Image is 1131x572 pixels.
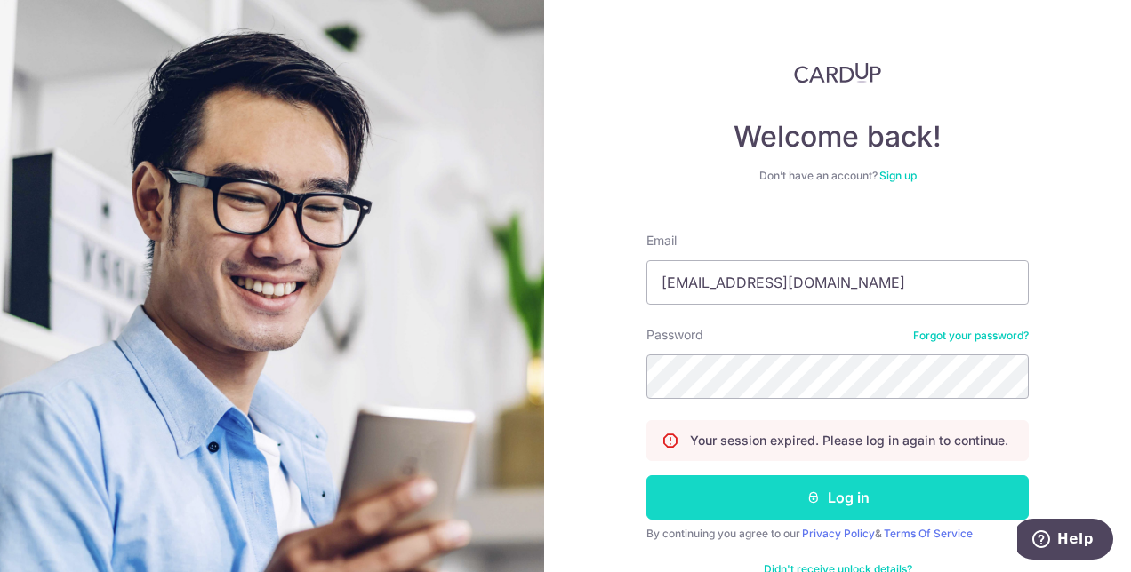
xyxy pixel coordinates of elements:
[913,329,1029,343] a: Forgot your password?
[646,232,677,250] label: Email
[646,475,1029,520] button: Log in
[879,169,917,182] a: Sign up
[690,432,1008,449] p: Your session expired. Please log in again to continue.
[646,119,1029,155] h4: Welcome back!
[646,169,1029,183] div: Don’t have an account?
[802,527,875,540] a: Privacy Policy
[646,326,703,344] label: Password
[884,527,973,540] a: Terms Of Service
[1017,519,1113,563] iframe: Opens a widget where you can find more information
[646,527,1029,541] div: By continuing you agree to our &
[794,62,881,83] img: CardUp Logo
[646,260,1029,305] input: Enter your Email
